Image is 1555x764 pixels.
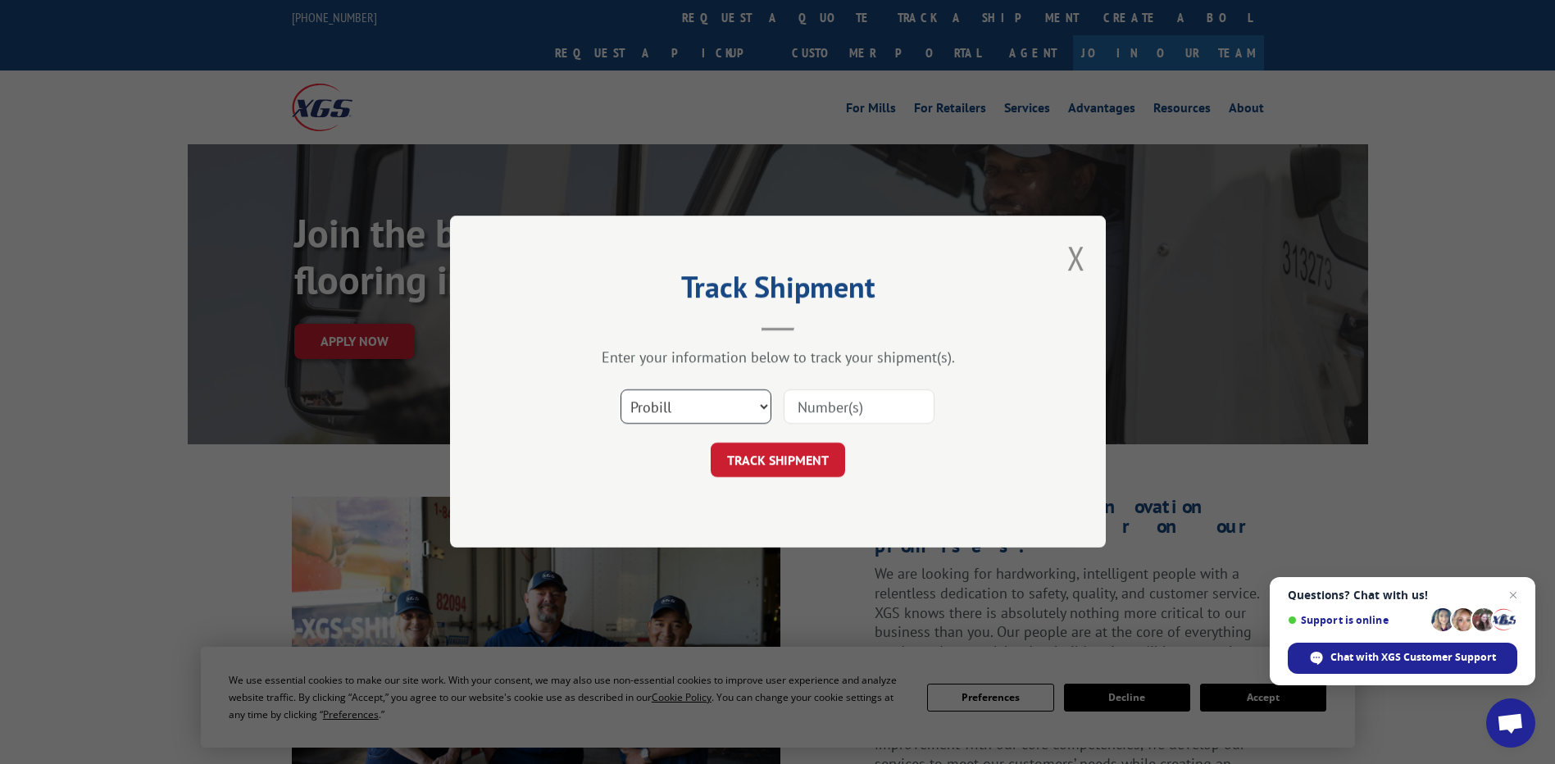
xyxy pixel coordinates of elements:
[1288,614,1425,626] span: Support is online
[1288,589,1517,602] span: Questions? Chat with us!
[532,348,1024,367] div: Enter your information below to track your shipment(s).
[1288,643,1517,674] span: Chat with XGS Customer Support
[1486,698,1535,748] a: Open chat
[1067,236,1085,280] button: Close modal
[784,390,934,425] input: Number(s)
[1330,650,1496,665] span: Chat with XGS Customer Support
[532,275,1024,307] h2: Track Shipment
[711,443,845,478] button: TRACK SHIPMENT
